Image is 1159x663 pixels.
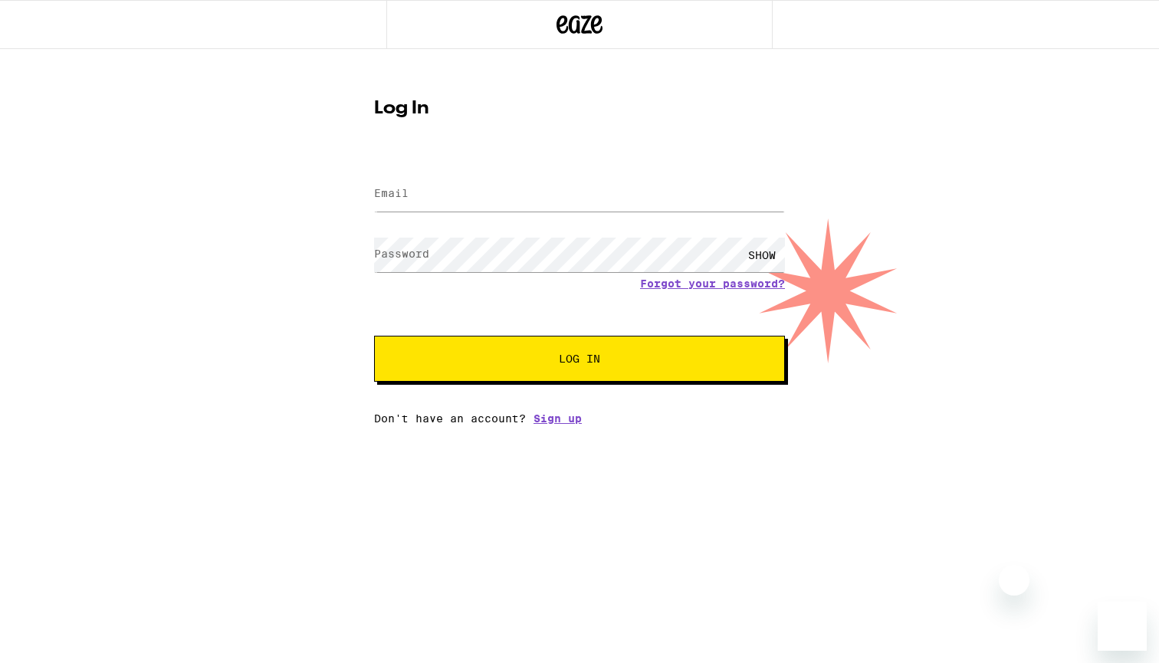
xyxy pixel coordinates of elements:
[374,336,785,382] button: Log In
[374,248,429,260] label: Password
[374,100,785,118] h1: Log In
[999,565,1029,596] iframe: Close message
[374,412,785,425] div: Don't have an account?
[559,353,600,364] span: Log In
[374,177,785,212] input: Email
[1098,602,1147,651] iframe: Button to launch messaging window
[640,277,785,290] a: Forgot your password?
[374,187,409,199] label: Email
[739,238,785,272] div: SHOW
[534,412,582,425] a: Sign up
